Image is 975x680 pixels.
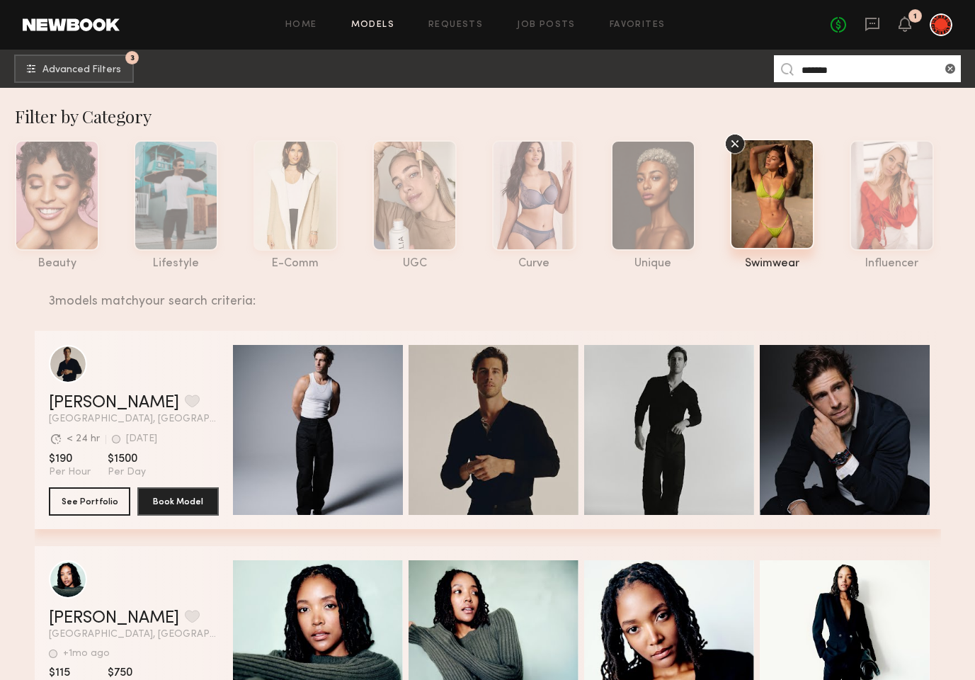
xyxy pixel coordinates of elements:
[49,452,91,466] span: $190
[126,434,157,444] div: [DATE]
[611,258,695,270] div: unique
[42,65,121,75] span: Advanced Filters
[15,105,974,127] div: Filter by Category
[108,452,146,466] span: $1500
[610,21,666,30] a: Favorites
[730,258,814,270] div: swimwear
[372,258,457,270] div: UGC
[492,258,576,270] div: curve
[351,21,394,30] a: Models
[14,55,134,83] button: 3Advanced Filters
[130,55,135,61] span: 3
[63,649,110,659] div: +1mo ago
[49,278,930,308] div: 3 models match your search criteria:
[517,21,576,30] a: Job Posts
[67,434,100,444] div: < 24 hr
[49,395,179,412] a: [PERSON_NAME]
[850,258,934,270] div: influencer
[108,666,146,680] span: $750
[428,21,483,30] a: Requests
[134,258,218,270] div: lifestyle
[15,258,99,270] div: beauty
[108,466,146,479] span: Per Day
[49,466,91,479] span: Per Hour
[253,258,338,270] div: e-comm
[49,487,130,516] button: See Portfolio
[285,21,317,30] a: Home
[49,414,219,424] span: [GEOGRAPHIC_DATA], [GEOGRAPHIC_DATA]
[49,630,219,640] span: [GEOGRAPHIC_DATA], [GEOGRAPHIC_DATA]
[137,487,219,516] button: Book Model
[49,666,91,680] span: $115
[913,13,917,21] div: 1
[49,610,179,627] a: [PERSON_NAME]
